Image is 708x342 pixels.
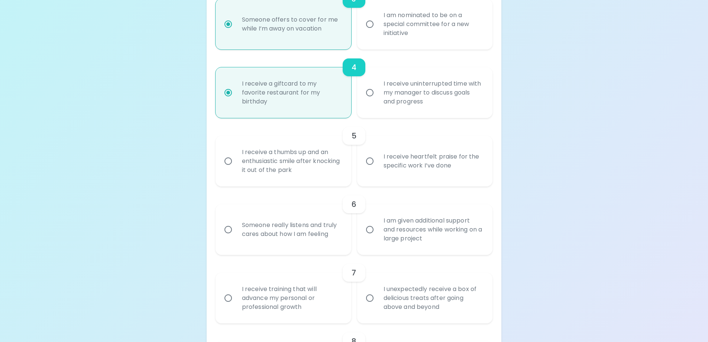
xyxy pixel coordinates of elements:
[352,130,356,142] h6: 5
[378,2,489,47] div: I am nominated to be on a special committee for a new initiative
[236,276,347,320] div: I receive training that will advance my personal or professional growth
[236,6,347,42] div: Someone offers to cover for me while I’m away on vacation
[236,212,347,247] div: Someone really listens and truly cares about how I am feeling
[378,70,489,115] div: I receive uninterrupted time with my manager to discuss goals and progress
[352,61,356,73] h6: 4
[236,70,347,115] div: I receive a giftcard to my favorite restaurant for my birthday
[378,207,489,252] div: I am given additional support and resources while working on a large project
[378,276,489,320] div: I unexpectedly receive a box of delicious treats after going above and beyond
[216,255,493,323] div: choice-group-check
[236,139,347,183] div: I receive a thumbs up and an enthusiastic smile after knocking it out of the park
[216,49,493,118] div: choice-group-check
[216,186,493,255] div: choice-group-check
[352,198,356,210] h6: 6
[378,143,489,179] div: I receive heartfelt praise for the specific work I’ve done
[352,267,356,279] h6: 7
[216,118,493,186] div: choice-group-check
